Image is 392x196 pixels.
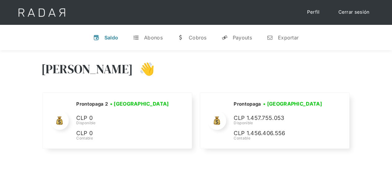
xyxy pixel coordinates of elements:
p: CLP 1.457.755.053 [234,114,327,123]
div: Contable [76,135,171,141]
h3: • [GEOGRAPHIC_DATA] [110,100,169,107]
h3: [PERSON_NAME] [41,61,133,77]
a: Cerrar sesión [332,6,376,18]
div: n [267,34,273,41]
h3: • [GEOGRAPHIC_DATA] [263,100,322,107]
div: Disponible [76,120,171,126]
div: v [93,34,99,41]
div: Saldo [104,34,118,41]
div: t [133,34,139,41]
div: Exportar [278,34,299,41]
h2: Prontopaga 2 [76,101,108,107]
p: CLP 1.456.406.556 [234,129,327,138]
p: CLP 0 [76,114,169,123]
div: w [178,34,184,41]
h2: Prontopaga [234,101,261,107]
div: Abonos [144,34,163,41]
div: Cobros [189,34,207,41]
a: Perfil [301,6,326,18]
div: y [222,34,228,41]
div: Contable [234,135,327,141]
div: Payouts [233,34,252,41]
div: Disponible [234,120,327,126]
p: CLP 0 [76,129,169,138]
h3: 👋 [133,61,155,77]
